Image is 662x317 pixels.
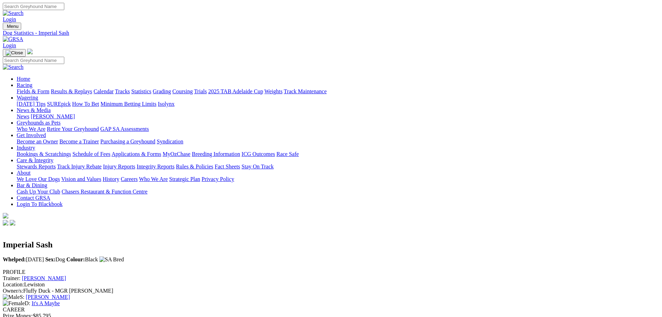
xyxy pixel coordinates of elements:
a: [PERSON_NAME] [26,294,70,300]
div: Fluffy Duck - MGR [PERSON_NAME] [3,288,659,294]
img: logo-grsa-white.png [3,213,8,219]
a: Home [17,76,30,82]
a: Minimum Betting Limits [100,101,156,107]
a: Care & Integrity [17,157,54,163]
a: Track Injury Rebate [57,164,101,169]
span: Menu [7,24,18,29]
a: Dog Statistics - Imperial Sash [3,30,659,36]
a: News [17,113,29,119]
a: Contact GRSA [17,195,50,201]
a: Weights [264,88,283,94]
a: Grading [153,88,171,94]
a: SUREpick [47,101,71,107]
a: Vision and Values [61,176,101,182]
a: Trials [194,88,207,94]
img: GRSA [3,36,23,42]
a: Purchasing a Greyhound [100,138,155,144]
input: Search [3,3,64,10]
a: Breeding Information [192,151,240,157]
a: ICG Outcomes [242,151,275,157]
a: Login [3,42,16,48]
img: Search [3,64,24,70]
span: [DATE] [3,256,44,262]
a: Careers [121,176,138,182]
a: Become a Trainer [59,138,99,144]
a: We Love Our Dogs [17,176,60,182]
a: Who We Are [139,176,168,182]
a: Syndication [157,138,183,144]
a: Chasers Restaurant & Function Centre [62,189,147,195]
a: 2025 TAB Adelaide Cup [208,88,263,94]
img: Close [6,50,23,56]
img: SA Bred [99,256,124,263]
a: About [17,170,31,176]
img: twitter.svg [10,220,15,225]
a: Race Safe [276,151,299,157]
a: Stay On Track [242,164,273,169]
div: Racing [17,88,659,95]
a: Greyhounds as Pets [17,120,60,126]
button: Toggle navigation [3,49,26,57]
a: Stewards Reports [17,164,56,169]
a: Schedule of Fees [72,151,110,157]
a: Who We Are [17,126,46,132]
img: Male [3,294,20,300]
button: Toggle navigation [3,23,21,30]
span: S: [3,294,24,300]
a: Fact Sheets [215,164,240,169]
a: Integrity Reports [137,164,174,169]
span: Black [66,256,98,262]
a: How To Bet [72,101,99,107]
a: [PERSON_NAME] [22,275,66,281]
a: Get Involved [17,132,46,138]
a: Bar & Dining [17,182,47,188]
a: Fields & Form [17,88,49,94]
div: CAREER [3,307,659,313]
a: Results & Replays [51,88,92,94]
div: Wagering [17,101,659,107]
a: [DATE] Tips [17,101,46,107]
a: Industry [17,145,35,151]
div: Industry [17,151,659,157]
span: Trainer: [3,275,21,281]
a: It's A Maybe [32,300,60,306]
a: Calendar [93,88,114,94]
h2: Imperial Sash [3,240,659,249]
span: Location: [3,282,24,287]
span: D: [3,300,30,306]
div: Lewiston [3,282,659,288]
a: News & Media [17,107,51,113]
a: Strategic Plan [169,176,200,182]
input: Search [3,57,64,64]
div: Bar & Dining [17,189,659,195]
a: Retire Your Greyhound [47,126,99,132]
a: Track Maintenance [284,88,327,94]
div: News & Media [17,113,659,120]
img: Search [3,10,24,16]
img: Female [3,300,25,307]
a: Isolynx [158,101,174,107]
img: facebook.svg [3,220,8,225]
a: Rules & Policies [176,164,213,169]
b: Sex: [45,256,55,262]
div: Greyhounds as Pets [17,126,659,132]
a: Login To Blackbook [17,201,63,207]
div: PROFILE [3,269,659,275]
a: Wagering [17,95,38,101]
span: Dog [45,256,65,262]
a: Become an Owner [17,138,58,144]
a: Tracks [115,88,130,94]
a: [PERSON_NAME] [31,113,75,119]
a: Racing [17,82,32,88]
div: About [17,176,659,182]
b: Colour: [66,256,85,262]
a: Privacy Policy [202,176,234,182]
a: Bookings & Scratchings [17,151,71,157]
div: Care & Integrity [17,164,659,170]
a: GAP SA Assessments [100,126,149,132]
a: MyOzChase [163,151,190,157]
a: Injury Reports [103,164,135,169]
span: Owner/s: [3,288,23,294]
img: logo-grsa-white.png [27,49,33,54]
a: Coursing [172,88,193,94]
